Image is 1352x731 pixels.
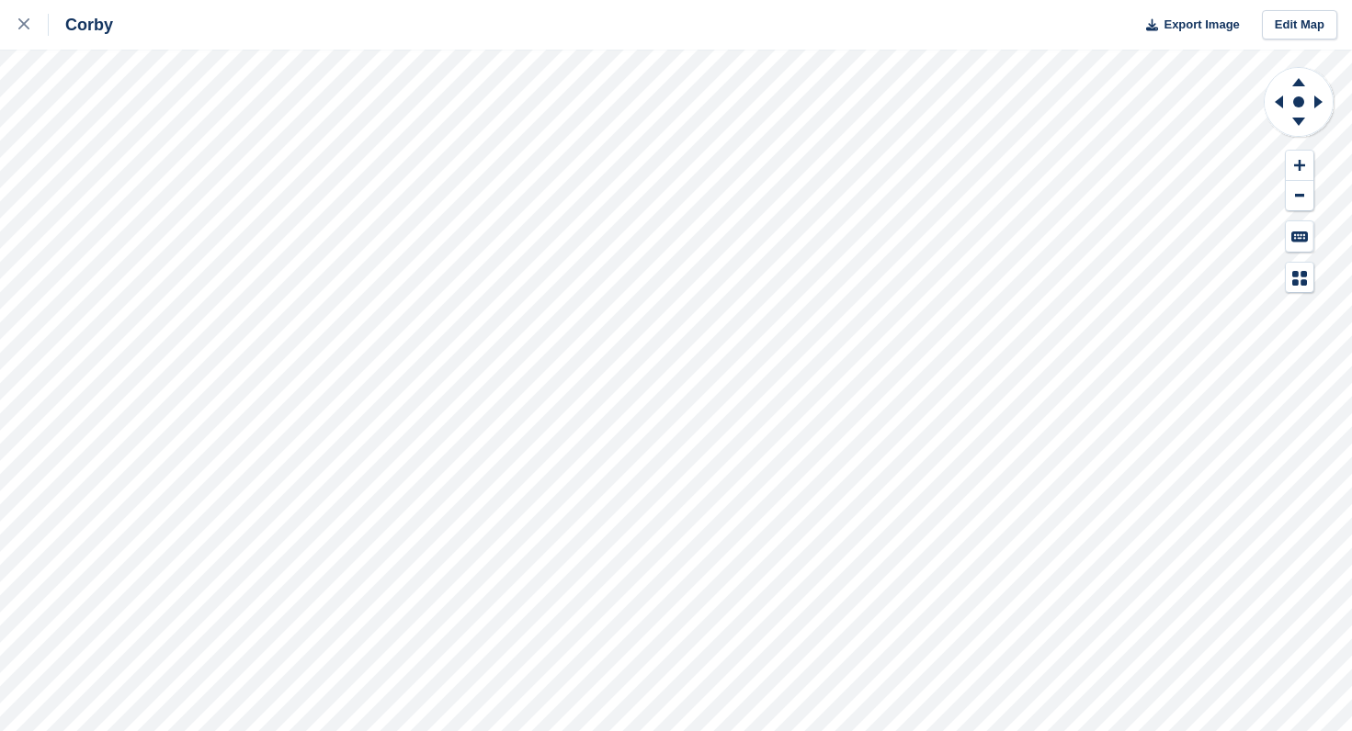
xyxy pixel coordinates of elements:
button: Zoom In [1286,151,1313,181]
button: Keyboard Shortcuts [1286,221,1313,252]
button: Zoom Out [1286,181,1313,211]
span: Export Image [1164,16,1239,34]
div: Corby [49,14,113,36]
button: Export Image [1135,10,1240,40]
button: Map Legend [1286,263,1313,293]
a: Edit Map [1262,10,1337,40]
